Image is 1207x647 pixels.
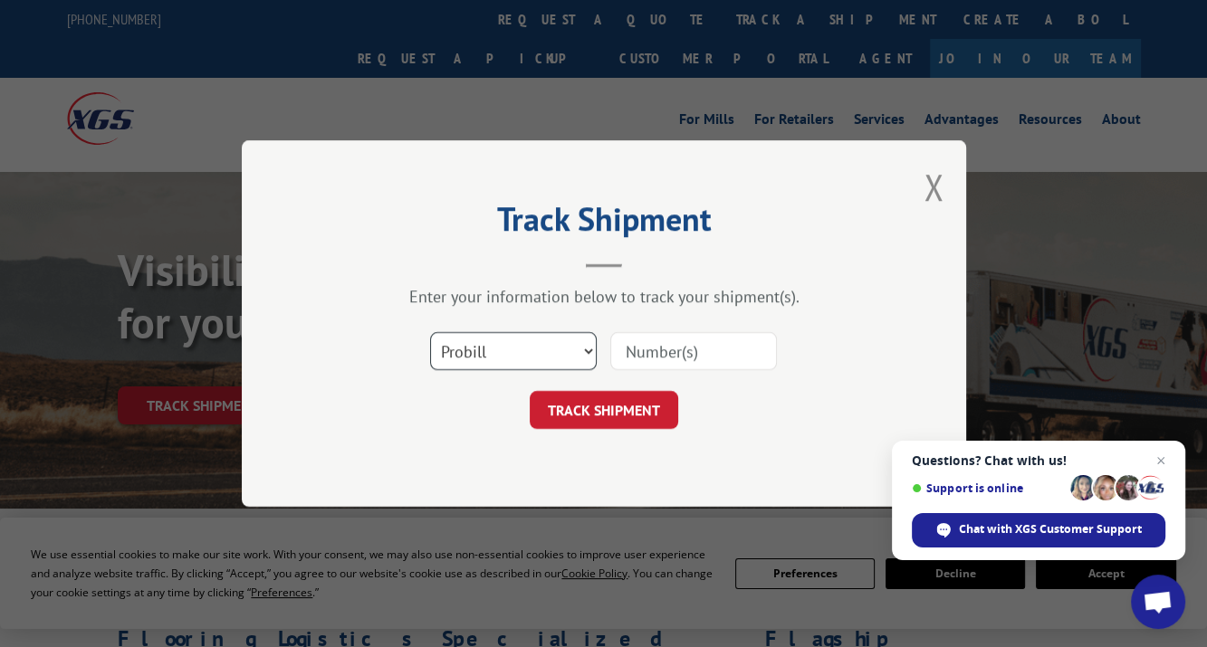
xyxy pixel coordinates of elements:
div: Enter your information below to track your shipment(s). [332,286,876,307]
h2: Track Shipment [332,206,876,241]
button: Close modal [924,163,944,211]
a: Open chat [1131,575,1185,629]
input: Number(s) [610,332,777,370]
span: Chat with XGS Customer Support [912,513,1165,547]
span: Chat with XGS Customer Support [959,521,1142,538]
span: Support is online [912,481,1064,495]
button: TRACK SHIPMENT [530,391,678,429]
span: Questions? Chat with us! [912,453,1165,468]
